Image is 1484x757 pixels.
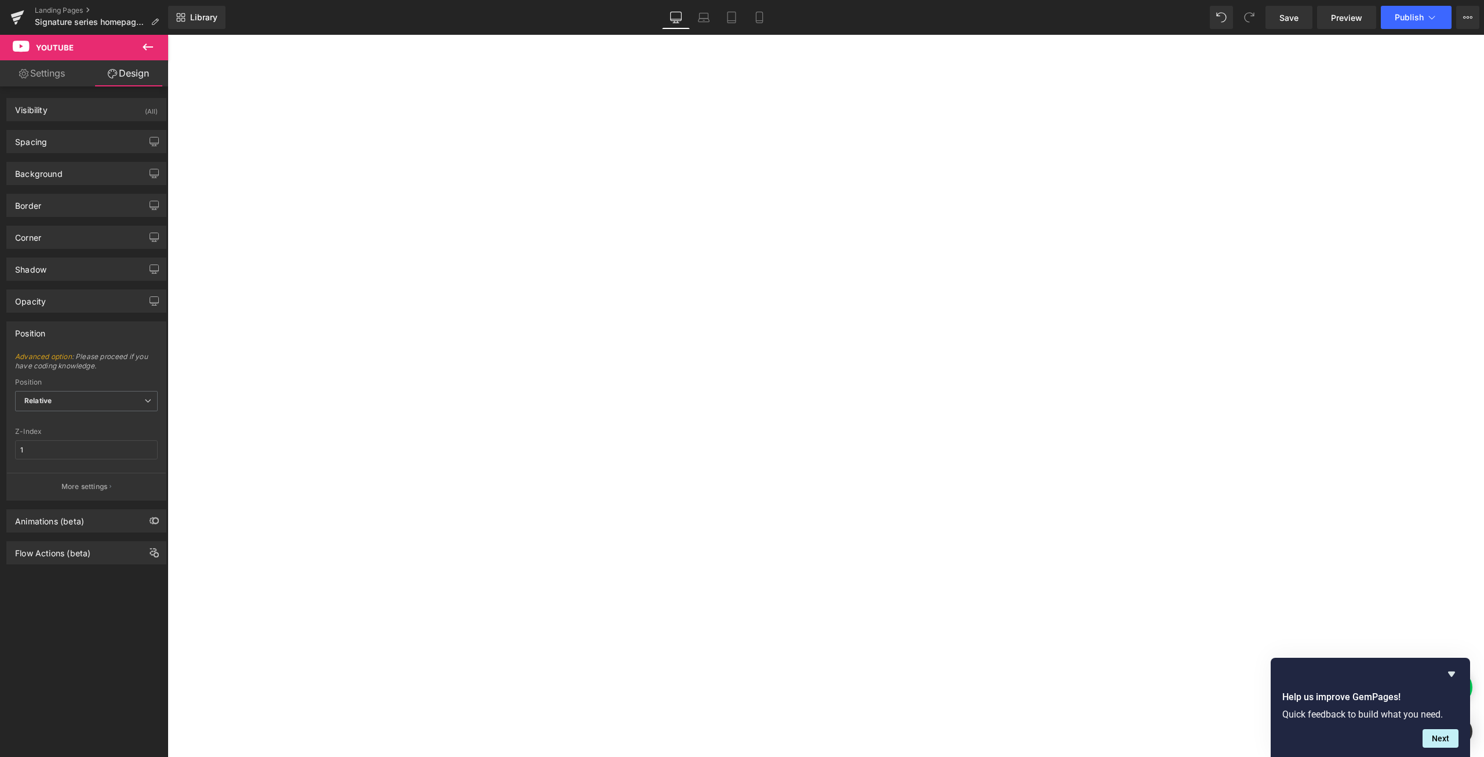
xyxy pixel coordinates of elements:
span: Save [1279,12,1298,24]
button: Hide survey [1445,667,1458,681]
div: Visibility [15,99,48,115]
a: Desktop [662,6,690,29]
div: Flow Actions (beta) [15,542,90,558]
span: Youtube [36,43,74,52]
div: Spacing [15,131,47,147]
a: Mobile [745,6,773,29]
button: More [1456,6,1479,29]
div: Opacity [15,290,46,306]
div: Border [15,194,41,211]
div: Help us improve GemPages! [1282,667,1458,748]
div: Background [15,162,63,179]
h2: Help us improve GemPages! [1282,690,1458,704]
span: : Please proceed if you have coding knowledge. [15,352,158,378]
a: Design [86,60,170,86]
div: Shadow [15,258,46,274]
a: Laptop [690,6,718,29]
div: Corner [15,226,41,242]
div: Animations (beta) [15,510,84,526]
a: Advanced option [15,352,72,361]
button: More settings [7,473,166,500]
span: Library [190,12,217,23]
div: Z-Index [15,428,158,436]
a: Preview [1317,6,1376,29]
button: Redo [1238,6,1261,29]
span: Publish [1395,13,1424,22]
p: More settings [61,481,108,492]
a: Landing Pages [35,6,168,15]
a: Tablet [718,6,745,29]
span: Signature series homepage - EN [35,17,146,27]
button: Publish [1381,6,1452,29]
span: Preview [1331,12,1362,24]
button: Undo [1210,6,1233,29]
div: Position [15,322,45,338]
div: (All) [145,99,158,118]
button: Next question [1423,729,1458,748]
a: New Library [168,6,225,29]
p: Quick feedback to build what you need. [1282,709,1458,720]
b: Relative [24,396,52,405]
div: Position [15,378,158,386]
